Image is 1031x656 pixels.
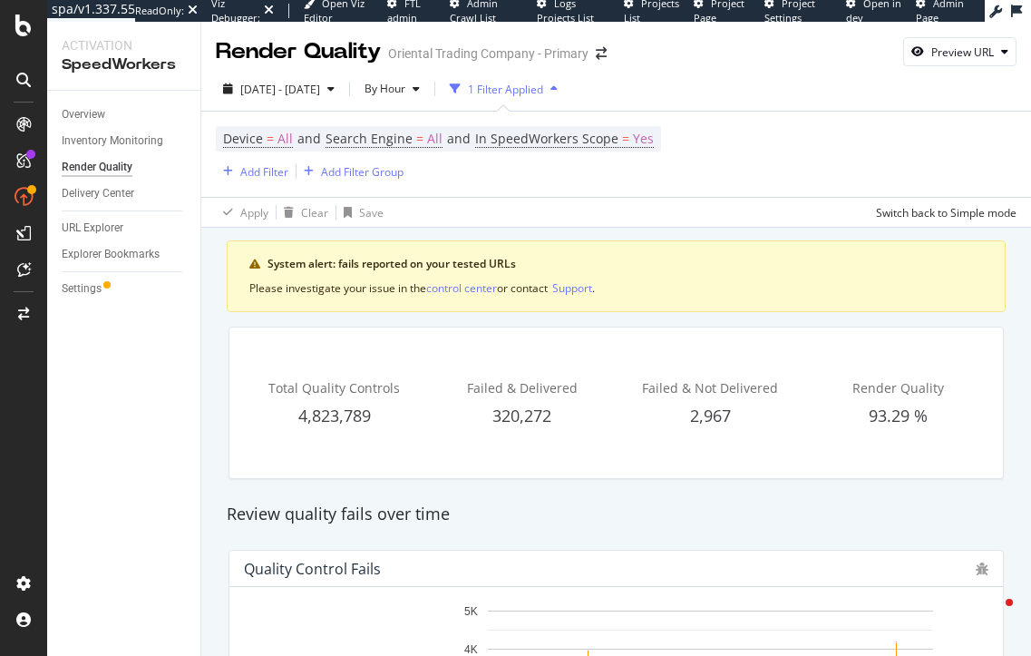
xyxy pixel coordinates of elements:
[869,198,1016,227] button: Switch back to Simple mode
[447,130,471,147] span: and
[62,279,102,299] div: Settings
[62,279,188,299] a: Settings
[62,219,123,238] div: URL Explorer
[62,132,163,151] div: Inventory Monitoring
[216,74,342,103] button: [DATE] - [DATE]
[468,82,543,97] div: 1 Filter Applied
[622,130,629,147] span: =
[240,82,320,97] span: [DATE] - [DATE]
[62,54,186,75] div: SpeedWorkers
[552,280,592,296] div: Support
[876,205,1016,220] div: Switch back to Simple mode
[62,184,188,203] a: Delivery Center
[62,245,188,264] a: Explorer Bookmarks
[416,130,423,147] span: =
[467,379,578,397] span: Failed & Delivered
[869,405,928,426] span: 93.29 %
[268,379,400,397] span: Total Quality Controls
[62,245,160,264] div: Explorer Bookmarks
[357,81,405,96] span: By Hour
[321,164,404,180] div: Add Filter Group
[464,643,478,656] text: 4K
[297,130,321,147] span: and
[62,158,132,177] div: Render Quality
[426,280,497,296] div: control center
[298,405,371,426] span: 4,823,789
[62,158,188,177] a: Render Quality
[227,240,1006,312] div: warning banner
[596,47,607,60] div: arrow-right-arrow-left
[642,379,778,397] span: Failed & Not Delivered
[357,74,427,103] button: By Hour
[976,563,988,575] div: bug
[216,198,268,227] button: Apply
[326,130,413,147] span: Search Engine
[336,198,384,227] button: Save
[552,279,592,297] button: Support
[633,126,654,152] span: Yes
[135,4,184,18] div: ReadOnly:
[903,37,1016,66] button: Preview URL
[216,36,381,67] div: Render Quality
[244,560,381,578] div: Quality Control Fails
[297,161,404,182] button: Add Filter Group
[388,44,588,63] div: Oriental Trading Company - Primary
[277,126,293,152] span: All
[62,105,105,124] div: Overview
[267,256,983,272] div: System alert: fails reported on your tested URLs
[249,279,983,297] div: Please investigate your issue in the or contact .
[301,205,328,220] div: Clear
[277,198,328,227] button: Clear
[969,594,1013,638] iframe: Intercom live chat
[223,130,263,147] span: Device
[62,36,186,54] div: Activation
[492,405,551,426] span: 320,272
[216,161,288,182] button: Add Filter
[62,105,188,124] a: Overview
[931,44,994,60] div: Preview URL
[426,279,497,297] button: control center
[852,379,944,397] span: Render Quality
[443,74,565,103] button: 1 Filter Applied
[690,405,731,426] span: 2,967
[62,184,134,203] div: Delivery Center
[267,130,274,147] span: =
[218,503,1015,526] div: Review quality fails over time
[464,605,478,618] text: 5K
[359,205,384,220] div: Save
[62,132,188,151] a: Inventory Monitoring
[475,130,618,147] span: In SpeedWorkers Scope
[240,164,288,180] div: Add Filter
[240,205,268,220] div: Apply
[427,126,443,152] span: All
[62,219,188,238] a: URL Explorer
